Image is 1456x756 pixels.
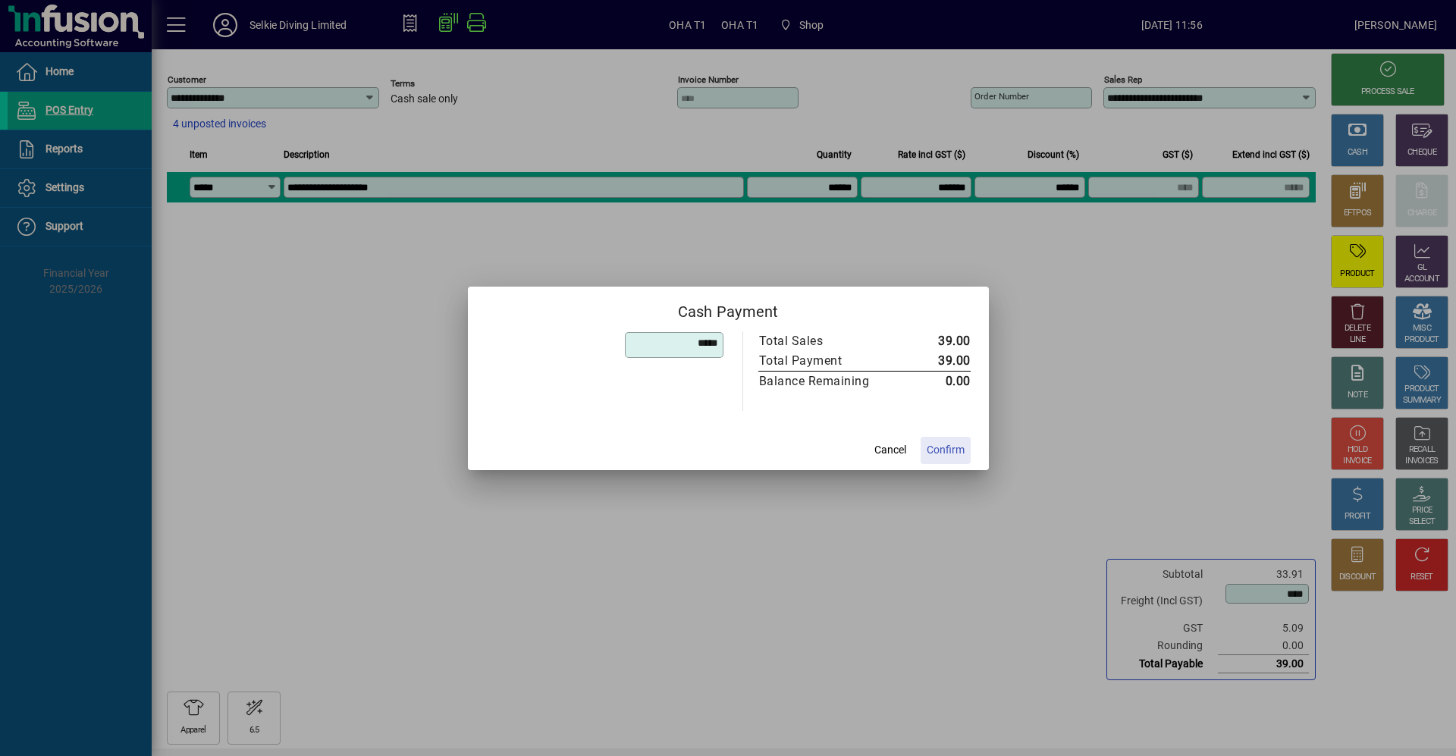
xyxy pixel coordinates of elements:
button: Cancel [866,437,915,464]
button: Confirm [921,437,971,464]
td: Total Sales [758,331,902,351]
span: Confirm [927,442,965,458]
td: Total Payment [758,351,902,372]
span: Cancel [874,442,906,458]
td: 39.00 [902,351,971,372]
div: Balance Remaining [759,372,886,391]
td: 0.00 [902,371,971,391]
td: 39.00 [902,331,971,351]
h2: Cash Payment [468,287,989,331]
